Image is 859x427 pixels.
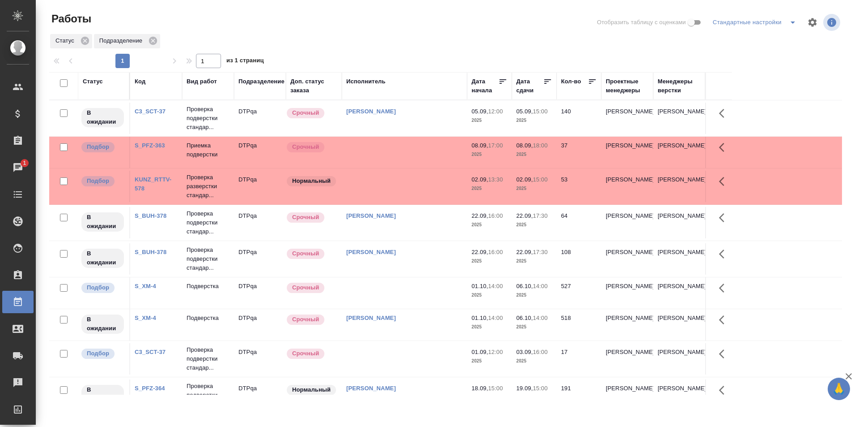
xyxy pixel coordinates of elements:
p: 06.10, [516,315,533,321]
a: S_BUH-378 [135,249,166,255]
td: [PERSON_NAME] [601,103,653,134]
p: В ожидании [87,249,119,267]
span: Работы [49,12,91,26]
p: 01.09, [472,349,488,355]
td: [PERSON_NAME] [601,343,653,375]
a: 1 [2,156,34,179]
td: DTPqa [234,137,286,168]
p: Проверка подверстки стандар... [187,345,230,372]
p: 08.09, [472,142,488,149]
p: Проверка подверстки стандар... [187,382,230,409]
p: Подбор [87,142,109,151]
div: Исполнитель назначен, приступать к работе пока рано [81,248,125,269]
div: Кол-во [561,77,581,86]
p: В ожидании [87,315,119,333]
a: S_PFZ-364 [135,385,165,392]
p: 12:00 [488,349,503,355]
p: Нормальный [292,177,331,185]
p: 05.09, [516,108,533,115]
p: 05.09, [472,108,488,115]
button: Здесь прячутся важные кнопки [714,137,735,158]
td: [PERSON_NAME] [601,309,653,341]
p: 15:00 [533,108,548,115]
p: 01.10, [472,283,488,289]
a: KUNZ_RTTV-578 [135,176,171,192]
p: 2025 [516,150,552,159]
button: Здесь прячутся важные кнопки [714,207,735,229]
p: Подразделение [99,36,145,45]
p: [PERSON_NAME] [658,107,701,116]
p: 19.09, [516,385,533,392]
td: DTPqa [234,343,286,375]
a: [PERSON_NAME] [346,249,396,255]
p: 22.09, [516,212,533,219]
span: Посмотреть информацию [823,14,842,31]
p: Проверка разверстки стандар... [187,173,230,200]
td: DTPqa [234,103,286,134]
td: DTPqa [234,171,286,202]
a: S_XM-4 [135,315,156,321]
p: 14:00 [533,283,548,289]
p: В ожидании [87,385,119,403]
td: 527 [557,277,601,309]
p: В ожидании [87,108,119,126]
p: 2025 [516,357,552,366]
p: 2025 [472,393,507,402]
div: Можно подбирать исполнителей [81,348,125,360]
div: Статус [50,34,92,48]
p: 2025 [472,150,507,159]
p: 2025 [472,357,507,366]
p: 12:00 [488,108,503,115]
a: [PERSON_NAME] [346,212,396,219]
p: В ожидании [87,213,119,231]
button: Здесь прячутся важные кнопки [714,380,735,401]
span: 🙏 [831,380,846,398]
div: Исполнитель назначен, приступать к работе пока рано [81,314,125,335]
p: 2025 [472,116,507,125]
p: [PERSON_NAME] [658,282,701,291]
a: [PERSON_NAME] [346,315,396,321]
p: 17:30 [533,249,548,255]
div: Менеджеры верстки [658,77,701,95]
p: 2025 [472,323,507,332]
p: Подбор [87,349,109,358]
div: Подразделение [238,77,285,86]
p: Подбор [87,283,109,292]
p: 15:00 [533,385,548,392]
td: 37 [557,137,601,168]
p: Срочный [292,108,319,117]
a: C3_SCT-37 [135,349,166,355]
td: [PERSON_NAME] [601,380,653,411]
span: Настроить таблицу [802,12,823,33]
p: 22.09, [516,249,533,255]
p: 03.09, [516,349,533,355]
p: [PERSON_NAME] [658,348,701,357]
td: DTPqa [234,309,286,341]
p: Подбор [87,177,109,185]
p: 15:00 [488,385,503,392]
button: Здесь прячутся важные кнопки [714,343,735,365]
p: Нормальный [292,385,331,394]
p: 14:00 [533,315,548,321]
p: 2025 [472,220,507,229]
p: 17:30 [533,212,548,219]
p: [PERSON_NAME] [658,248,701,257]
p: 22.09, [472,212,488,219]
p: 16:00 [533,349,548,355]
p: 18.09, [472,385,488,392]
td: 108 [557,243,601,275]
p: Приемка подверстки [187,141,230,159]
p: [PERSON_NAME] [658,141,701,150]
td: DTPqa [234,207,286,238]
div: Дата начала [472,77,498,95]
div: Доп. статус заказа [290,77,337,95]
p: 16:00 [488,249,503,255]
td: 140 [557,103,601,134]
td: DTPqa [234,243,286,275]
div: Исполнитель назначен, приступать к работе пока рано [81,211,125,233]
p: 2025 [516,220,552,229]
div: Исполнитель назначен, приступать к работе пока рано [81,384,125,405]
p: 01.10, [472,315,488,321]
span: Отобразить таблицу с оценками [597,18,686,27]
div: Вид работ [187,77,217,86]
